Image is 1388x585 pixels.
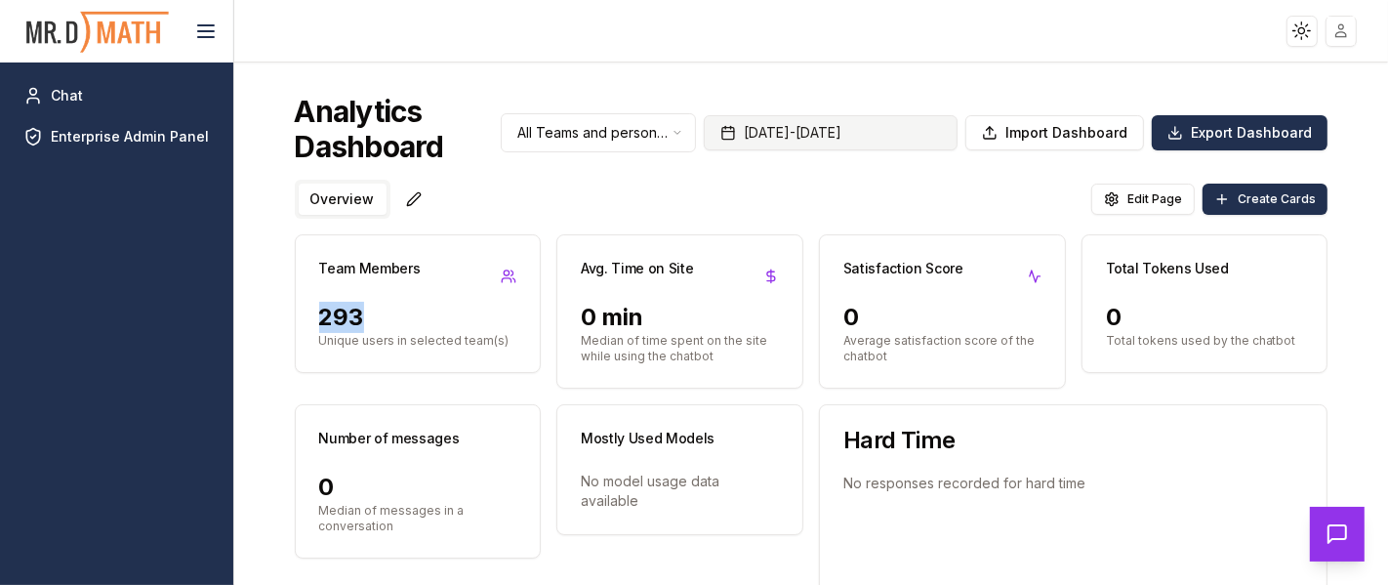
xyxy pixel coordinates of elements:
a: Enterprise Admin Panel [16,119,218,154]
h3: Total Tokens Used [1106,259,1229,278]
p: Average satisfaction score of the chatbot [843,333,1041,364]
img: placeholder-user.jpg [1327,17,1356,45]
h3: Satisfaction Score [843,259,963,278]
p: Unique users in selected team(s) [319,333,517,349]
p: Median of messages in a conversation [319,503,517,534]
span: Chat [51,86,83,105]
span: Edit Page [1127,191,1182,207]
div: 0 [1106,302,1304,333]
h3: Avg. Time on Site [581,259,693,278]
button: Import Dashboard [965,115,1144,150]
div: 293 [319,302,517,333]
a: Chat [16,78,218,113]
span: Enterprise Admin Panel [51,127,209,146]
p: Total tokens used by the chatbot [1106,333,1304,349]
button: Edit Page [1091,184,1195,215]
button: Overview [299,184,387,215]
button: Export Dashboard [1152,115,1327,150]
h3: Team Members [319,259,421,278]
img: PromptOwl [24,6,171,58]
button: Create Cards [1203,184,1327,215]
div: 0 min [581,302,779,333]
span: Create Cards [1238,191,1316,207]
h3: Number of messages [319,429,460,448]
div: No model usage data available [581,472,779,511]
p: No responses recorded for hard time [843,474,1303,493]
h3: Hard Time [843,429,1303,452]
h3: Mostly Used Models [581,429,714,448]
button: [DATE]-[DATE] [704,115,958,150]
h2: Analytics Dashboard [295,94,502,164]
div: 0 [319,472,517,503]
p: Median of time spent on the site while using the chatbot [581,333,779,364]
div: 0 [843,302,1041,333]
